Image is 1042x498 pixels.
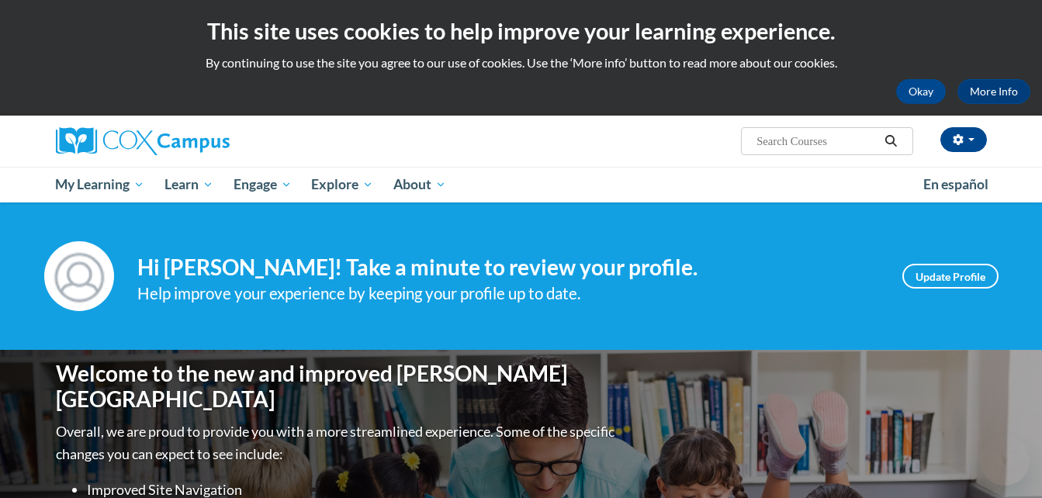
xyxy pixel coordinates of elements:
[12,54,1030,71] p: By continuing to use the site you agree to our use of cookies. Use the ‘More info’ button to read...
[55,175,144,194] span: My Learning
[902,264,999,289] a: Update Profile
[301,167,383,202] a: Explore
[46,167,155,202] a: My Learning
[56,361,618,413] h1: Welcome to the new and improved [PERSON_NAME][GEOGRAPHIC_DATA]
[33,167,1010,202] div: Main menu
[393,175,446,194] span: About
[137,281,879,306] div: Help improve your experience by keeping your profile up to date.
[383,167,456,202] a: About
[56,127,230,155] img: Cox Campus
[311,175,373,194] span: Explore
[137,254,879,281] h4: Hi [PERSON_NAME]! Take a minute to review your profile.
[56,127,351,155] a: Cox Campus
[12,16,1030,47] h2: This site uses cookies to help improve your learning experience.
[896,79,946,104] button: Okay
[56,420,618,465] p: Overall, we are proud to provide you with a more streamlined experience. Some of the specific cha...
[913,168,999,201] a: En español
[154,167,223,202] a: Learn
[879,132,902,150] button: Search
[940,127,987,152] button: Account Settings
[923,176,988,192] span: En español
[164,175,213,194] span: Learn
[755,132,879,150] input: Search Courses
[234,175,292,194] span: Engage
[957,79,1030,104] a: More Info
[44,241,114,311] img: Profile Image
[980,436,1030,486] iframe: Button to launch messaging window
[223,167,302,202] a: Engage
